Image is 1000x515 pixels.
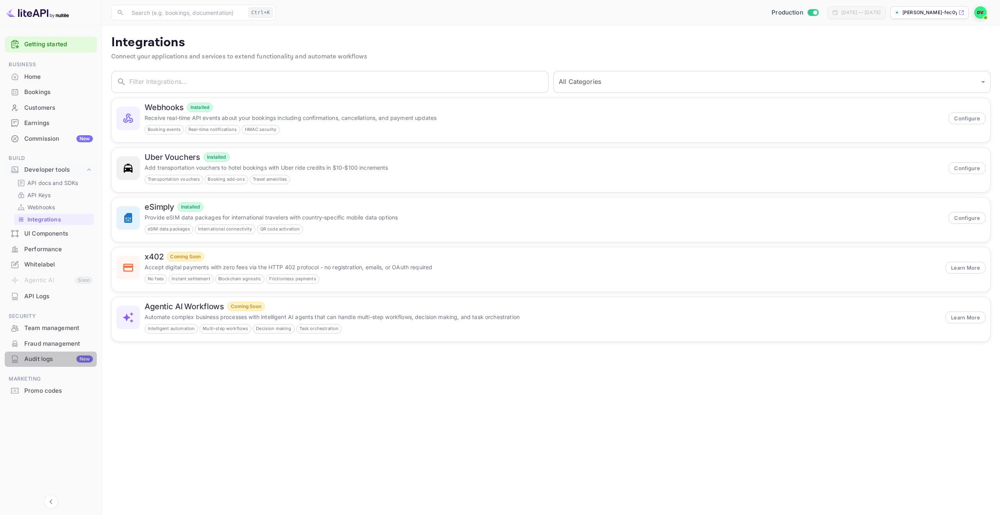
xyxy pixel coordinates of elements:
[24,165,85,174] div: Developer tools
[24,245,93,254] div: Performance
[145,126,183,133] span: Booking events
[5,69,97,84] a: Home
[974,6,987,19] img: David Velasquez
[145,276,167,282] span: No fees
[14,177,94,189] div: API docs and SDKs
[266,276,319,282] span: Frictionless payments
[5,69,97,85] div: Home
[5,289,97,304] div: API Logs
[167,253,204,260] span: Coming Soon
[145,176,203,183] span: Transportation vouchers
[5,242,97,257] div: Performance
[145,302,224,311] h6: Agentic AI Workflows
[5,60,97,69] span: Business
[195,226,255,232] span: International connectivity
[5,375,97,383] span: Marketing
[5,116,97,131] div: Earnings
[242,126,279,133] span: HMAC security
[24,119,93,128] div: Earnings
[5,352,97,367] div: Audit logsNew
[24,229,93,238] div: UI Components
[145,226,193,232] span: eSIM data packages
[24,292,93,301] div: API Logs
[5,163,97,177] div: Developer tools
[145,263,941,271] p: Accept digital payments with zero fees via the HTTP 402 protocol - no registration, emails, or OA...
[76,135,93,142] div: New
[76,355,93,363] div: New
[5,100,97,115] a: Customers
[5,226,97,241] a: UI Components
[145,163,944,172] p: Add transportation vouchers to hotel bookings with Uber ride credits in $10-$100 increments
[145,152,200,162] h6: Uber Vouchers
[44,495,58,509] button: Collapse navigation
[24,73,93,82] div: Home
[17,191,91,199] a: API Keys
[949,162,986,174] button: Configure
[27,179,78,187] p: API docs and SDKs
[5,131,97,147] div: CommissionNew
[17,179,91,187] a: API docs and SDKs
[186,126,239,133] span: Real-time notifications
[27,203,55,211] p: Webhooks
[17,215,91,223] a: Integrations
[17,203,91,211] a: Webhooks
[14,189,94,201] div: API Keys
[5,242,97,256] a: Performance
[5,352,97,366] a: Audit logsNew
[5,289,97,303] a: API Logs
[24,386,93,395] div: Promo codes
[27,191,51,199] p: API Keys
[14,214,94,225] div: Integrations
[5,383,97,398] a: Promo codes
[145,114,944,122] p: Receive real-time API events about your bookings including confirmations, cancellations, and paym...
[200,325,251,332] span: Multi-step workflows
[129,71,549,93] input: Filter Integrations...
[5,383,97,399] div: Promo codes
[24,88,93,97] div: Bookings
[248,7,273,18] div: Ctrl+K
[5,321,97,335] a: Team management
[6,6,69,19] img: LiteAPI logo
[24,324,93,333] div: Team management
[187,104,212,111] span: Installed
[257,226,303,232] span: QR code activation
[5,85,97,99] a: Bookings
[24,260,93,269] div: Whitelabel
[5,36,97,53] div: Getting started
[297,325,342,332] span: Task orchestration
[24,339,93,348] div: Fraud management
[127,5,245,20] input: Search (e.g. bookings, documentation)
[253,325,294,332] span: Decision making
[145,325,197,332] span: Intelligent automation
[169,276,213,282] span: Instant settlement
[145,313,941,321] p: Automate complex business processes with intelligent AI agents that can handle multi-step workflo...
[145,103,184,112] h6: Webhooks
[949,112,986,124] button: Configure
[946,312,986,323] button: Learn More
[5,312,97,321] span: Security
[5,85,97,100] div: Bookings
[24,134,93,143] div: Commission
[772,8,803,17] span: Production
[204,154,229,161] span: Installed
[902,9,957,16] p: [PERSON_NAME]-fec0y....
[14,201,94,213] div: Webhooks
[5,336,97,351] a: Fraud management
[205,176,247,183] span: Booking add-ons
[145,252,163,261] h6: x402
[24,355,93,364] div: Audit logs
[111,35,991,51] p: Integrations
[946,262,986,274] button: Learn More
[5,257,97,272] a: Whitelabel
[228,303,264,310] span: Coming Soon
[949,212,986,224] button: Configure
[768,8,821,17] div: Switch to Sandbox mode
[178,203,203,210] span: Installed
[24,103,93,112] div: Customers
[5,336,97,352] div: Fraud management
[24,40,93,49] a: Getting started
[5,100,97,116] div: Customers
[841,9,880,16] div: [DATE] — [DATE]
